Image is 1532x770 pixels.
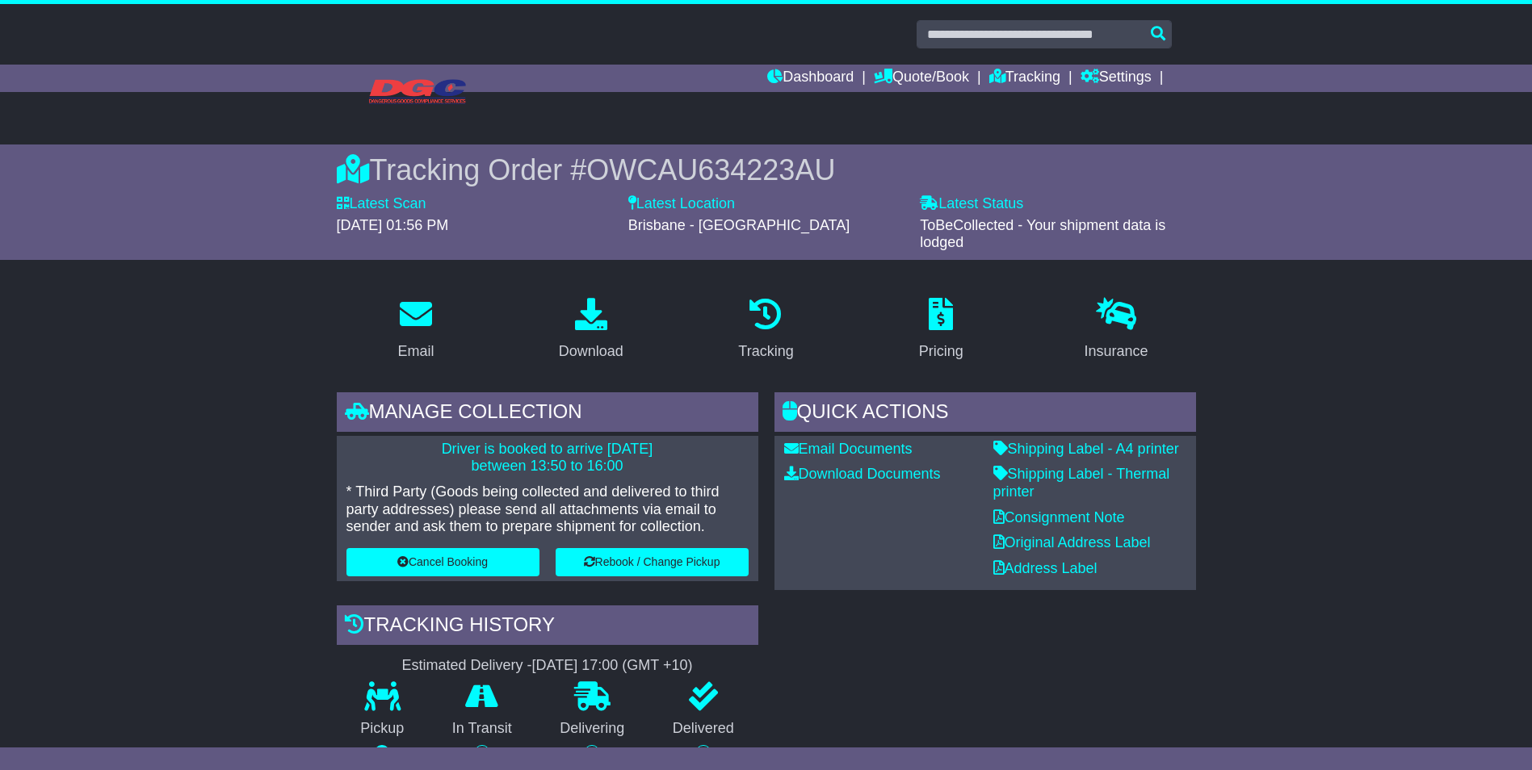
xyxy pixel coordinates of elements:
[784,466,941,482] a: Download Documents
[993,560,1098,576] a: Address Label
[337,605,758,649] div: Tracking history
[532,657,693,675] div: [DATE] 17:00 (GMT +10)
[993,509,1125,525] a: Consignment Note
[337,153,1196,187] div: Tracking Order #
[728,292,804,368] a: Tracking
[548,292,634,368] a: Download
[738,341,793,362] div: Tracking
[536,720,649,738] p: Delivering
[874,65,969,92] a: Quote/Book
[346,548,539,576] button: Cancel Booking
[337,657,758,675] div: Estimated Delivery -
[767,65,854,92] a: Dashboard
[337,195,426,213] label: Latest Scan
[556,548,749,576] button: Rebook / Change Pickup
[628,217,850,233] span: Brisbane - [GEOGRAPHIC_DATA]
[920,217,1165,251] span: ToBeCollected - Your shipment data is lodged
[337,392,758,436] div: Manage collection
[920,195,1023,213] label: Latest Status
[428,720,536,738] p: In Transit
[1074,292,1159,368] a: Insurance
[1081,65,1152,92] a: Settings
[993,466,1170,500] a: Shipping Label - Thermal printer
[989,65,1060,92] a: Tracking
[397,341,434,362] div: Email
[784,441,913,457] a: Email Documents
[337,217,449,233] span: [DATE] 01:56 PM
[1085,341,1148,362] div: Insurance
[774,392,1196,436] div: Quick Actions
[993,534,1151,550] a: Original Address Label
[993,441,1179,457] a: Shipping Label - A4 printer
[586,153,835,186] span: OWCAU634223AU
[559,341,623,362] div: Download
[387,292,444,368] a: Email
[648,720,758,738] p: Delivered
[346,441,749,475] p: Driver is booked to arrive [DATE] between 13:50 to 16:00
[337,720,429,738] p: Pickup
[628,195,735,213] label: Latest Location
[909,292,974,368] a: Pricing
[346,483,749,536] p: * Third Party (Goods being collected and delivered to third party addresses) please send all atta...
[919,341,963,362] div: Pricing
